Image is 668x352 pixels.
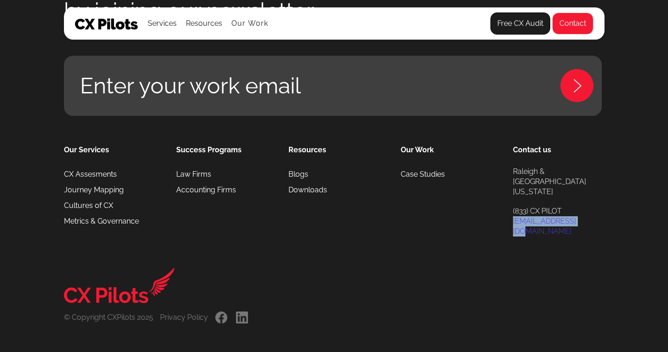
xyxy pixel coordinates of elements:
a: [EMAIL_ADDRESS][DOMAIN_NAME] [513,216,605,237]
div: Services [148,8,177,39]
a: CX Assesments [64,167,117,182]
a: Privacy Policy [160,312,214,323]
a: . [214,312,228,323]
a: . [235,312,249,323]
a: Our Work [231,19,269,28]
a: Resources [288,144,326,156]
div: Privacy Policy [160,312,208,323]
div: Our Work [401,144,434,156]
div: Resources [186,17,222,30]
a: Contact [552,12,593,35]
a: © Copyright CXPilots 2025 [64,312,160,323]
a: Accounting Firms [176,182,236,198]
a: Contact us [513,144,551,156]
div: Services [148,17,177,30]
a: Free CX Audit [490,12,550,35]
a: Metrics & Governance [64,214,139,229]
a: Raleigh & [GEOGRAPHIC_DATA][US_STATE] [513,167,605,197]
a: Our Services [64,144,109,156]
a: Success Programs [176,144,242,156]
div: © Copyright CXPilots 2025 [64,312,153,323]
div: Resources [186,8,222,39]
a: Journey Mapping [64,182,124,198]
a: (833) CX PILOT [513,206,562,216]
a: Case Studies [401,167,445,182]
a: Enter your work email [64,56,602,116]
a: Blogs [288,167,308,182]
a: Downloads [288,182,327,198]
a: Law Firms [176,167,211,182]
a: Cultures of CX [64,198,113,214]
